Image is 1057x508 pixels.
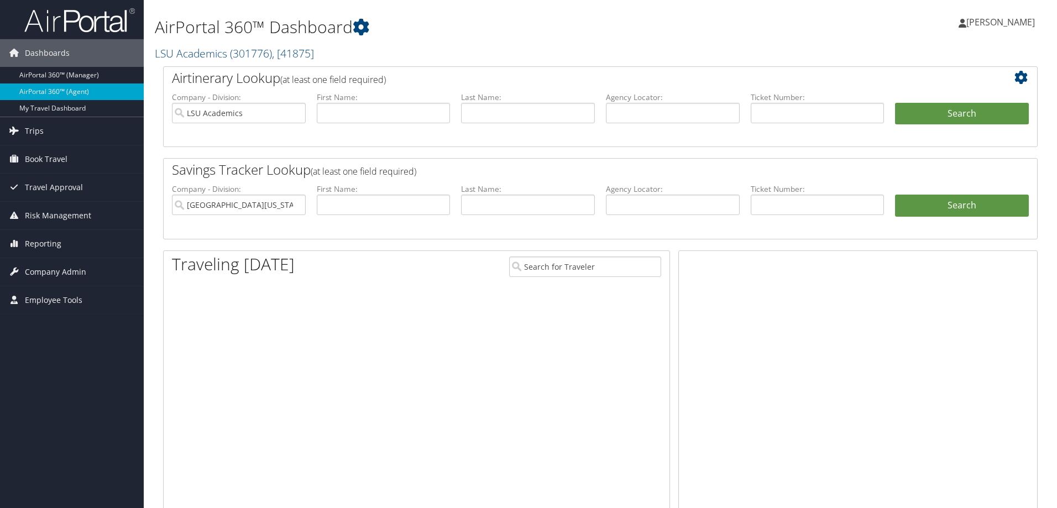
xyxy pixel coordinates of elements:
[155,46,314,61] a: LSU Academics
[25,258,86,286] span: Company Admin
[959,6,1046,39] a: [PERSON_NAME]
[751,184,885,195] label: Ticket Number:
[172,92,306,103] label: Company - Division:
[25,117,44,145] span: Trips
[461,184,595,195] label: Last Name:
[311,165,416,177] span: (at least one field required)
[24,7,135,33] img: airportal-logo.png
[25,202,91,229] span: Risk Management
[25,39,70,67] span: Dashboards
[317,92,451,103] label: First Name:
[509,256,661,277] input: Search for Traveler
[280,74,386,86] span: (at least one field required)
[172,184,306,195] label: Company - Division:
[606,184,740,195] label: Agency Locator:
[895,103,1029,125] button: Search
[317,184,451,195] label: First Name:
[25,230,61,258] span: Reporting
[25,286,82,314] span: Employee Tools
[172,253,295,276] h1: Traveling [DATE]
[461,92,595,103] label: Last Name:
[172,195,306,215] input: search accounts
[966,16,1035,28] span: [PERSON_NAME]
[751,92,885,103] label: Ticket Number:
[25,174,83,201] span: Travel Approval
[25,145,67,173] span: Book Travel
[172,69,956,87] h2: Airtinerary Lookup
[272,46,314,61] span: , [ 41875 ]
[606,92,740,103] label: Agency Locator:
[895,195,1029,217] a: Search
[230,46,272,61] span: ( 301776 )
[155,15,749,39] h1: AirPortal 360™ Dashboard
[172,160,956,179] h2: Savings Tracker Lookup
